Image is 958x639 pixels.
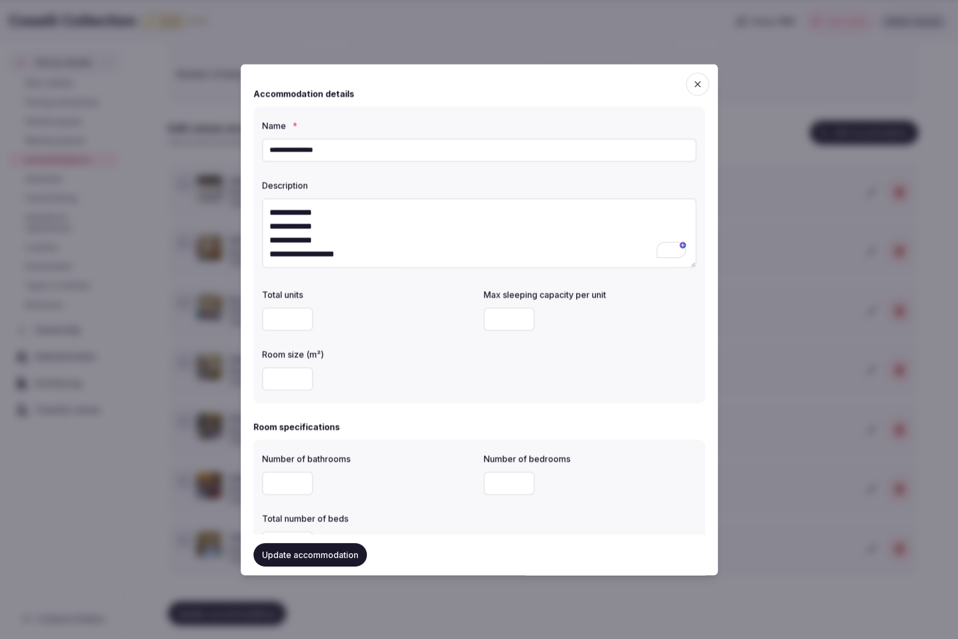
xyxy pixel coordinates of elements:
[484,455,697,464] label: Number of bedrooms
[253,421,340,434] h2: Room specifications
[262,122,697,130] label: Name
[262,515,475,523] label: Total number of beds
[262,291,475,300] label: Total units
[262,181,697,190] label: Description
[262,351,475,359] label: Room size (m²)
[262,198,697,269] textarea: To enrich screen reader interactions, please activate Accessibility in Grammarly extension settings
[484,291,697,300] label: Max sleeping capacity per unit
[262,455,475,464] label: Number of bathrooms
[253,87,354,100] h2: Accommodation details
[253,543,367,567] button: Update accommodation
